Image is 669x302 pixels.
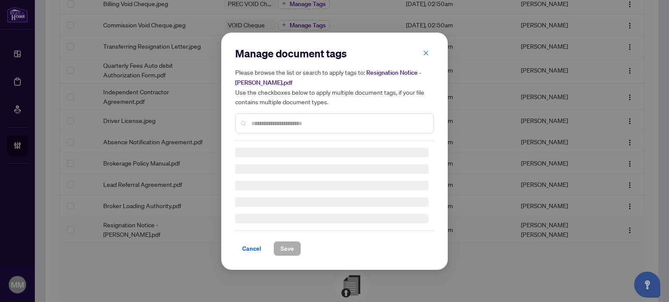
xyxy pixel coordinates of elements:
button: Open asap [634,272,660,298]
span: Resignation Notice - [PERSON_NAME].pdf [235,69,421,86]
h2: Manage document tags [235,46,434,60]
button: Save [274,241,301,256]
span: close [423,50,429,56]
h5: Please browse the list or search to apply tags to: Use the checkboxes below to apply multiple doc... [235,67,434,106]
span: Cancel [242,242,261,256]
button: Cancel [235,241,268,256]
